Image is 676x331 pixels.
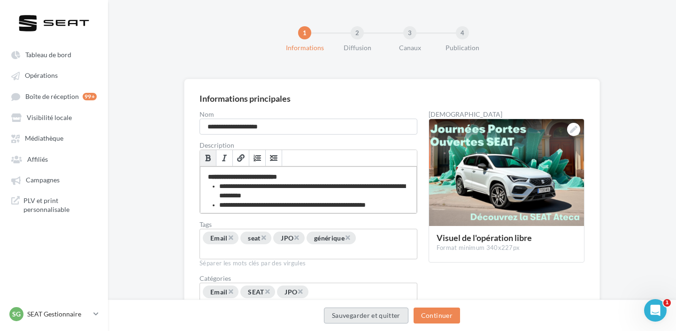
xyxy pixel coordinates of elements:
div: Diffusion [327,43,387,53]
div: Visuel de l'opération libre [437,233,576,242]
button: Continuer [414,308,460,323]
div: Permet de préciser les enjeux de la campagne à vos affiliés [200,166,417,213]
a: Insérer/Supprimer une liste numérotée [249,150,266,166]
span: Tableau de bord [25,51,71,59]
button: Sauvegarder et quitter [324,308,408,323]
a: Campagnes [6,171,102,188]
a: Italique (⌘+I) [216,150,233,166]
span: × [228,287,233,296]
span: seat [248,234,260,242]
div: 1 [298,26,311,39]
span: Email [210,234,228,242]
iframe: Intercom live chat [644,299,667,322]
a: Tableau de bord [6,46,102,63]
a: Affiliés [6,150,102,167]
div: [DEMOGRAPHIC_DATA] [429,111,584,118]
span: Affiliés [27,155,48,163]
div: Informations principales [200,94,291,103]
span: × [261,233,266,242]
span: Email [210,288,228,296]
div: Informations [275,43,335,53]
span: SEAT [248,288,264,296]
div: Format minimum 340x227px [437,244,576,252]
a: SG SEAT Gestionnaire [8,305,100,323]
a: Médiathèque [6,129,102,146]
div: 2 [351,26,364,39]
div: Catégories [200,275,417,282]
div: 99+ [83,93,97,100]
div: Choisissez une catégorie [200,283,417,301]
span: Opérations [25,72,58,80]
span: × [264,287,270,296]
a: PLV et print personnalisable [6,192,102,218]
label: Description [200,142,417,149]
input: Permet aux affiliés de trouver l'opération libre plus facilement [202,246,272,257]
input: Choisissez une catégorie [309,287,379,298]
span: PLV et print personnalisable [23,196,97,214]
div: Publication [432,43,492,53]
label: Tags [200,221,417,228]
div: Séparer les mots clés par des virgules [200,259,417,268]
a: Lien [233,150,249,166]
span: JPO [284,288,297,296]
span: × [345,233,350,242]
a: Boîte de réception 99+ [6,88,102,105]
span: générique [314,234,345,242]
a: Gras (⌘+B) [200,150,216,166]
div: Permet aux affiliés de trouver l'opération libre plus facilement [200,229,417,259]
span: Médiathèque [25,135,63,143]
span: × [228,233,233,242]
div: 3 [403,26,416,39]
span: × [293,233,299,242]
span: 1 [663,299,671,307]
span: JPO [281,234,293,242]
span: × [297,287,303,296]
div: 4 [456,26,469,39]
div: Canaux [380,43,440,53]
span: Boîte de réception [25,92,79,100]
span: Visibilité locale [27,113,72,121]
p: SEAT Gestionnaire [27,309,90,319]
a: Insérer/Supprimer une liste à puces [266,150,282,166]
a: Opérations [6,67,102,83]
span: Campagnes [26,176,60,184]
span: SG [12,309,21,319]
a: Visibilité locale [6,109,102,126]
label: Nom [200,111,417,118]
